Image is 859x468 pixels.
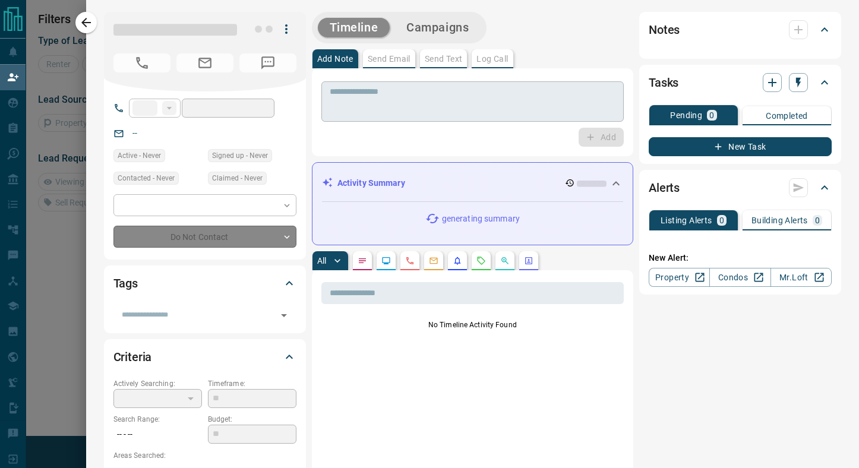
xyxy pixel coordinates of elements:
[208,414,296,425] p: Budget:
[524,256,533,265] svg: Agent Actions
[113,414,202,425] p: Search Range:
[649,68,832,97] div: Tasks
[442,213,520,225] p: generating summary
[405,256,415,265] svg: Calls
[317,55,353,63] p: Add Note
[500,256,510,265] svg: Opportunities
[476,256,486,265] svg: Requests
[176,53,233,72] span: No Email
[212,150,268,162] span: Signed up - Never
[649,178,680,197] h2: Alerts
[670,111,702,119] p: Pending
[113,53,170,72] span: No Number
[118,172,175,184] span: Contacted - Never
[709,111,714,119] p: 0
[649,15,832,44] div: Notes
[766,112,808,120] p: Completed
[318,18,390,37] button: Timeline
[113,269,296,298] div: Tags
[381,256,391,265] svg: Lead Browsing Activity
[322,172,623,194] div: Activity Summary
[321,320,624,330] p: No Timeline Activity Found
[649,137,832,156] button: New Task
[239,53,296,72] span: No Number
[113,274,138,293] h2: Tags
[394,18,481,37] button: Campaigns
[317,257,327,265] p: All
[276,307,292,324] button: Open
[113,347,152,366] h2: Criteria
[719,216,724,224] p: 0
[113,425,202,444] p: -- - --
[751,216,808,224] p: Building Alerts
[649,73,678,92] h2: Tasks
[649,252,832,264] p: New Alert:
[453,256,462,265] svg: Listing Alerts
[649,173,832,202] div: Alerts
[429,256,438,265] svg: Emails
[118,150,161,162] span: Active - Never
[208,378,296,389] p: Timeframe:
[770,268,832,287] a: Mr.Loft
[649,20,680,39] h2: Notes
[649,268,710,287] a: Property
[337,177,405,189] p: Activity Summary
[132,128,137,138] a: --
[661,216,712,224] p: Listing Alerts
[113,343,296,371] div: Criteria
[709,268,770,287] a: Condos
[113,226,296,248] div: Do Not Contact
[815,216,820,224] p: 0
[358,256,367,265] svg: Notes
[113,378,202,389] p: Actively Searching:
[212,172,263,184] span: Claimed - Never
[113,450,296,461] p: Areas Searched:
